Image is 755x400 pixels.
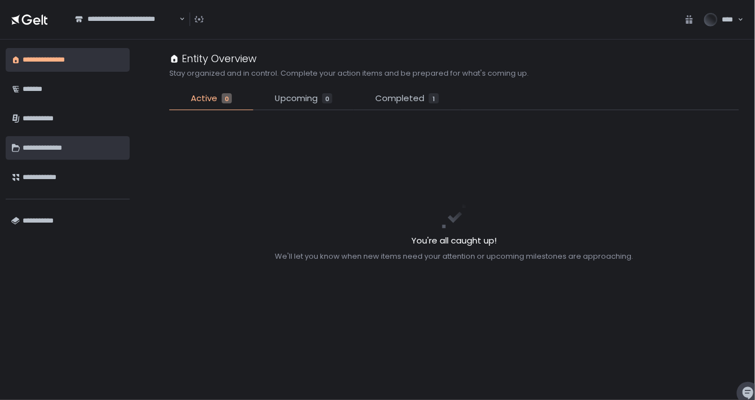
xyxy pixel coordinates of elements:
span: Completed [375,92,424,105]
h2: Stay organized and in control. Complete your action items and be prepared for what's coming up. [169,68,529,79]
span: Active [191,92,217,105]
div: Search for option [68,8,185,31]
input: Search for option [75,24,178,36]
div: Entity Overview [169,51,257,66]
div: 0 [322,93,332,103]
div: We'll let you know when new items need your attention or upcoming milestones are approaching. [275,251,634,262]
div: 1 [429,93,439,103]
h2: You're all caught up! [275,234,634,247]
span: Upcoming [275,92,318,105]
div: 0 [222,93,232,103]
